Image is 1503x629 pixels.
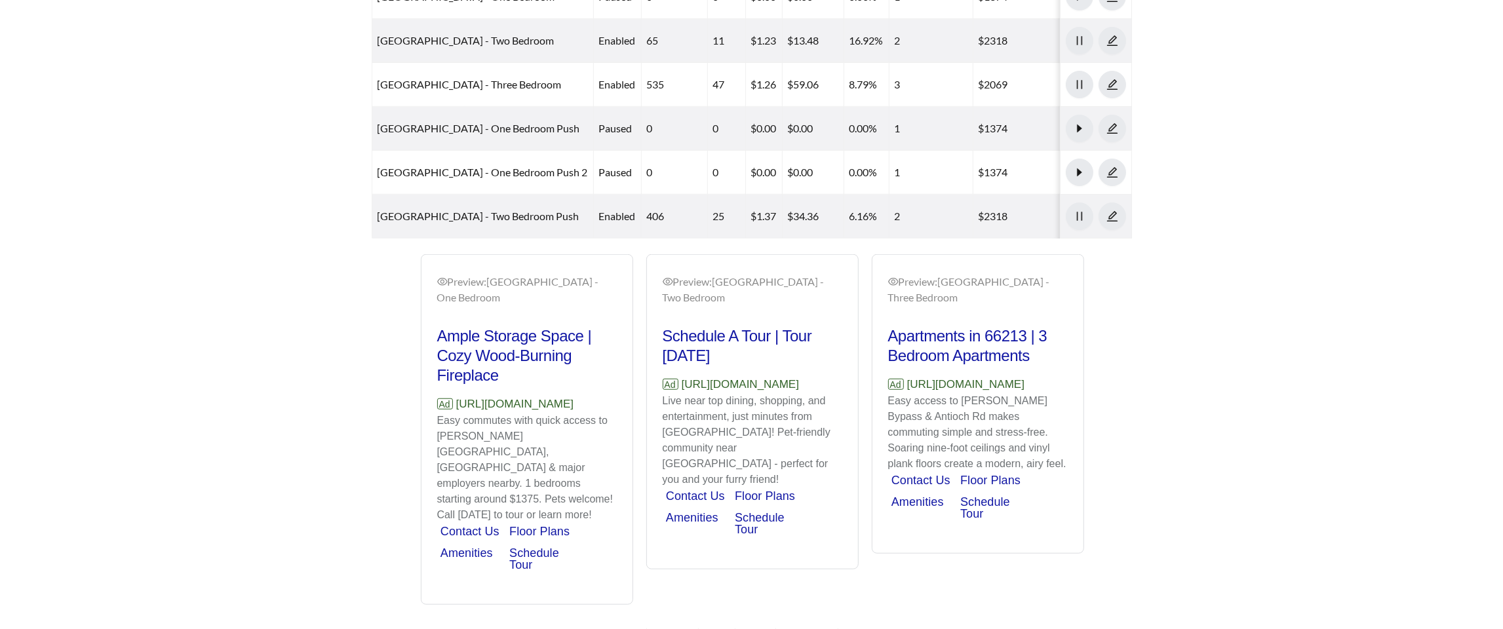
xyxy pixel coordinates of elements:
[973,195,1091,238] td: $2318
[378,210,579,222] a: [GEOGRAPHIC_DATA] - Two Bedroom Push
[378,122,580,134] a: [GEOGRAPHIC_DATA] - One Bedroom Push
[1099,79,1125,90] span: edit
[746,107,783,151] td: $0.00
[599,210,636,222] span: enabled
[1066,79,1093,90] span: pause
[1099,166,1126,178] a: edit
[888,379,904,390] span: Ad
[599,166,633,178] span: paused
[783,195,844,238] td: $34.36
[973,107,1091,151] td: $1374
[440,525,499,538] a: Contact Us
[599,78,636,90] span: enabled
[1099,159,1126,186] button: edit
[642,63,708,107] td: 535
[960,495,1010,520] a: Schedule Tour
[1099,35,1125,47] span: edit
[888,276,899,287] span: eye
[889,195,973,238] td: 2
[1099,78,1126,90] a: edit
[1066,166,1093,178] span: caret-right
[889,63,973,107] td: 3
[783,63,844,107] td: $59.06
[844,195,889,238] td: 6.16%
[642,19,708,63] td: 65
[708,107,746,151] td: 0
[844,19,889,63] td: 16.92%
[1099,166,1125,178] span: edit
[708,19,746,63] td: 11
[844,151,889,195] td: 0.00%
[888,393,1068,472] p: Easy access to [PERSON_NAME] Bypass & Antioch Rd makes commuting simple and stress-free. Soaring ...
[378,34,555,47] a: [GEOGRAPHIC_DATA] - Two Bedroom
[599,34,636,47] span: enabled
[437,274,617,305] div: Preview: [GEOGRAPHIC_DATA] - One Bedroom
[1066,159,1093,186] button: caret-right
[891,495,944,508] a: Amenities
[783,19,844,63] td: $13.48
[599,122,633,134] span: paused
[1066,27,1093,54] button: pause
[666,489,725,503] a: Contact Us
[1099,210,1126,222] a: edit
[888,376,1068,393] p: [URL][DOMAIN_NAME]
[663,276,673,287] span: eye
[1066,35,1093,47] span: pause
[746,19,783,63] td: $1.23
[378,166,588,178] a: [GEOGRAPHIC_DATA] - One Bedroom Push 2
[1066,202,1093,230] button: pause
[889,151,973,195] td: 1
[891,474,950,487] a: Contact Us
[663,376,842,393] p: [URL][DOMAIN_NAME]
[1099,122,1126,134] a: edit
[437,398,453,410] span: Ad
[663,274,842,305] div: Preview: [GEOGRAPHIC_DATA] - Two Bedroom
[1099,202,1126,230] button: edit
[440,546,493,560] a: Amenities
[1099,123,1125,134] span: edit
[844,63,889,107] td: 8.79%
[1099,210,1125,222] span: edit
[437,396,617,413] p: [URL][DOMAIN_NAME]
[973,63,1091,107] td: $2069
[735,511,785,536] a: Schedule Tour
[844,107,889,151] td: 0.00%
[437,326,617,385] h2: Ample Storage Space | Cozy Wood-Burning Fireplace
[509,525,570,538] a: Floor Plans
[642,107,708,151] td: 0
[1099,115,1126,142] button: edit
[783,107,844,151] td: $0.00
[1066,115,1093,142] button: caret-right
[708,151,746,195] td: 0
[663,326,842,366] h2: Schedule A Tour | Tour [DATE]
[889,19,973,63] td: 2
[1066,71,1093,98] button: pause
[642,195,708,238] td: 406
[973,19,1091,63] td: $2318
[642,151,708,195] td: 0
[746,151,783,195] td: $0.00
[378,78,562,90] a: [GEOGRAPHIC_DATA] - Three Bedroom
[1066,123,1093,134] span: caret-right
[437,413,617,523] p: Easy commutes with quick access to [PERSON_NAME][GEOGRAPHIC_DATA], [GEOGRAPHIC_DATA] & major empl...
[746,195,783,238] td: $1.37
[437,276,448,287] span: eye
[973,151,1091,195] td: $1374
[1099,34,1126,47] a: edit
[708,195,746,238] td: 25
[888,274,1068,305] div: Preview: [GEOGRAPHIC_DATA] - Three Bedroom
[663,393,842,487] p: Live near top dining, shopping, and entertainment, just minutes from [GEOGRAPHIC_DATA]! Pet-frien...
[888,326,1068,366] h2: Apartments in 66213 | 3 Bedroom Apartments
[666,511,718,524] a: Amenities
[746,63,783,107] td: $1.26
[708,63,746,107] td: 47
[783,151,844,195] td: $0.00
[889,107,973,151] td: 1
[1099,71,1126,98] button: edit
[1099,27,1126,54] button: edit
[509,546,559,571] a: Schedule Tour
[735,489,795,503] a: Floor Plans
[1066,210,1093,222] span: pause
[663,379,678,390] span: Ad
[960,474,1021,487] a: Floor Plans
